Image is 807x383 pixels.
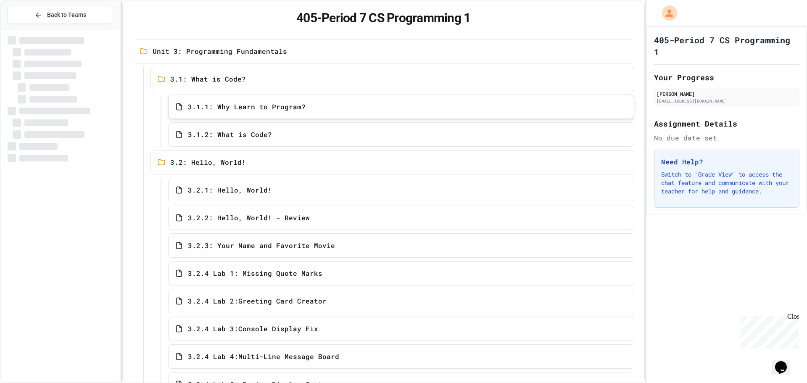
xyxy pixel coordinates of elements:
h2: Your Progress [654,71,799,83]
span: 3.2.4 Lab 1: Missing Quote Marks [188,268,322,278]
a: 3.2.3: Your Name and Favorite Movie [168,233,634,258]
a: 3.1.2: What is Code? [168,122,634,147]
div: [PERSON_NAME] [657,90,797,98]
div: No due date set [654,133,799,143]
span: 3.2.2: Hello, World! - Review [188,213,310,223]
h2: Assignment Details [654,118,799,129]
span: 3.2.4 Lab 3:Console Display Fix [188,324,318,334]
span: Unit 3: Programming Fundamentals [153,46,287,56]
div: My Account [653,3,679,23]
iframe: chat widget [772,349,799,375]
span: 3.1.1: Why Learn to Program? [188,102,306,112]
a: 3.2.1: Hello, World! [168,178,634,202]
span: Back to Teams [47,11,86,19]
span: 3.1: What is Code? [170,74,246,84]
a: 3.2.2: Hello, World! - Review [168,206,634,230]
span: 3.2.1: Hello, World! [188,185,272,195]
p: Switch to "Grade View" to access the chat feature and communicate with your teacher for help and ... [661,170,792,195]
button: Back to Teams [8,6,113,24]
span: 3.2.4 Lab 4:Multi-Line Message Board [188,351,339,362]
a: 3.2.4 Lab 1: Missing Quote Marks [168,261,634,285]
a: 3.1.1: Why Learn to Program? [168,95,634,119]
h3: Need Help? [661,157,792,167]
span: 3.2: Hello, World! [170,157,246,167]
a: 3.2.4 Lab 3:Console Display Fix [168,317,634,341]
span: 3.2.4 Lab 2:Greeting Card Creator [188,296,327,306]
a: 3.2.4 Lab 2:Greeting Card Creator [168,289,634,313]
iframe: chat widget [737,313,799,349]
h1: 405-Period 7 CS Programming 1 [654,34,799,58]
span: 3.1.2: What is Code? [188,129,272,140]
a: 3.2.4 Lab 4:Multi-Line Message Board [168,344,634,369]
div: Chat with us now!Close [3,3,58,53]
h1: 405-Period 7 CS Programming 1 [133,11,634,26]
span: 3.2.3: Your Name and Favorite Movie [188,240,335,251]
div: [EMAIL_ADDRESS][DOMAIN_NAME] [657,98,797,104]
